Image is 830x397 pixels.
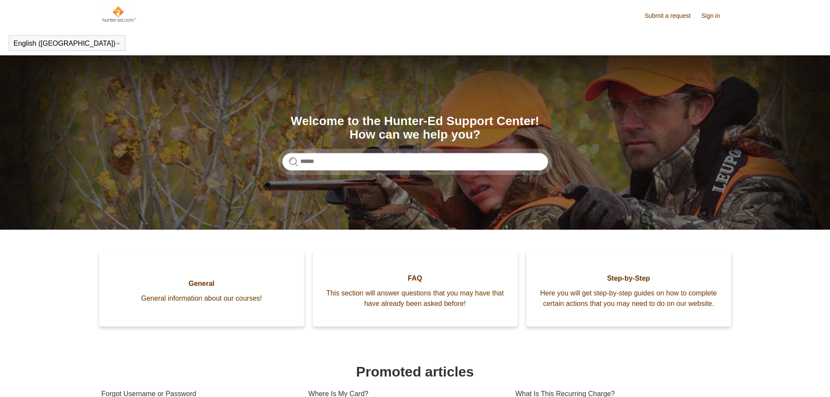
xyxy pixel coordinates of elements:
span: General information about our courses! [112,293,291,304]
div: Live chat [801,368,823,390]
span: General [112,278,291,289]
a: General General information about our courses! [99,251,304,326]
a: Sign in [701,11,729,20]
button: English ([GEOGRAPHIC_DATA]) [14,40,121,48]
a: FAQ This section will answer questions that you may have that have already been asked before! [313,251,518,326]
h1: Welcome to the Hunter-Ed Support Center! How can we help you? [282,115,548,142]
input: Search [282,153,548,170]
span: Step-by-Step [539,273,718,284]
img: Hunter-Ed Help Center home page [102,5,137,23]
a: Step-by-Step Here you will get step-by-step guides on how to complete certain actions that you ma... [526,251,731,326]
h1: Promoted articles [102,361,729,382]
span: FAQ [326,273,505,284]
a: Submit a request [644,11,699,20]
span: Here you will get step-by-step guides on how to complete certain actions that you may need to do ... [539,288,718,309]
span: This section will answer questions that you may have that have already been asked before! [326,288,505,309]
